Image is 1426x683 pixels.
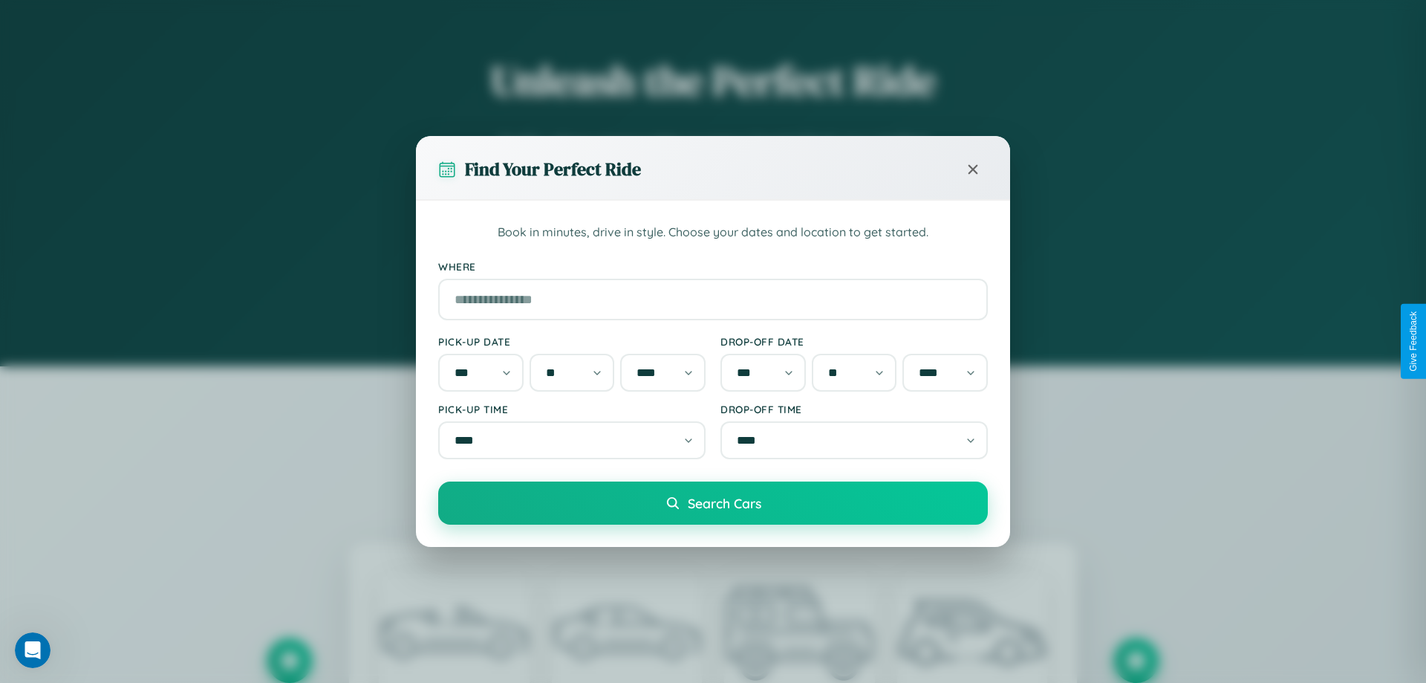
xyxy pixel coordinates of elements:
[438,223,988,242] p: Book in minutes, drive in style. Choose your dates and location to get started.
[720,403,988,415] label: Drop-off Time
[438,403,706,415] label: Pick-up Time
[438,335,706,348] label: Pick-up Date
[438,260,988,273] label: Where
[465,157,641,181] h3: Find Your Perfect Ride
[720,335,988,348] label: Drop-off Date
[438,482,988,525] button: Search Cars
[688,495,761,511] span: Search Cars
